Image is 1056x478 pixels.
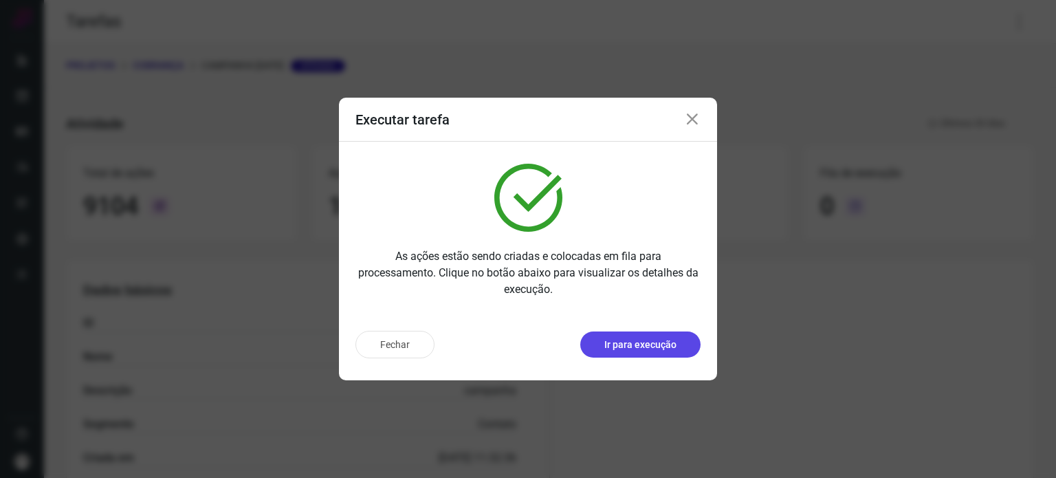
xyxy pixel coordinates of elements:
p: As ações estão sendo criadas e colocadas em fila para processamento. Clique no botão abaixo para ... [355,248,701,298]
img: verified.svg [494,164,562,232]
button: Fechar [355,331,434,358]
button: Ir para execução [580,332,701,358]
p: Ir para execução [604,338,676,352]
h3: Executar tarefa [355,111,450,128]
